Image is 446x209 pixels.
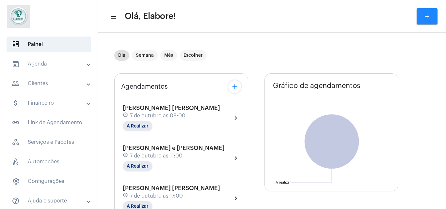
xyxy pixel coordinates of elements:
mat-expansion-panel-header: sidenav iconAgenda [4,56,98,72]
mat-icon: sidenav icon [12,99,20,107]
span: 7 de outubro às 17:00 [130,193,183,199]
mat-icon: sidenav icon [110,13,116,21]
mat-chip: Escolher [180,50,207,61]
mat-panel-title: Financeiro [12,99,87,107]
mat-expansion-panel-header: sidenav iconClientes [4,76,98,91]
span: [PERSON_NAME] [PERSON_NAME] [123,105,220,111]
span: [PERSON_NAME] e [PERSON_NAME] [123,145,225,151]
mat-icon: sidenav icon [12,60,20,68]
span: Painel [7,37,91,52]
span: [PERSON_NAME] [PERSON_NAME] [123,185,220,191]
span: Serviços e Pacotes [7,134,91,150]
span: Link de Agendamento [7,115,91,130]
span: sidenav icon [12,138,20,146]
mat-chip: A Realizar [123,121,152,131]
span: 7 de outubro às 11:00 [130,153,183,159]
span: Gráfico de agendamentos [273,82,360,90]
mat-icon: sidenav icon [12,80,20,87]
span: Automações [7,154,91,170]
img: 4c6856f8-84c7-1050-da6c-cc5081a5dbaf.jpg [5,3,31,29]
mat-icon: schedule [123,112,129,119]
mat-icon: sidenav icon [12,119,20,127]
mat-panel-title: Ajuda e suporte [12,197,87,205]
text: A realizar [276,181,291,184]
mat-icon: schedule [123,152,129,159]
mat-panel-title: Agenda [12,60,87,68]
span: Olá, Elabore! [125,11,176,22]
mat-chip: A Realizar [123,161,152,172]
span: sidenav icon [12,158,20,166]
mat-icon: schedule [123,192,129,200]
span: Agendamentos [121,83,168,90]
mat-icon: chevron_right [232,154,240,162]
mat-icon: sidenav icon [12,197,20,205]
mat-icon: add [423,12,431,20]
mat-chip: Dia [114,50,129,61]
span: 7 de outubro às 08:00 [130,113,185,119]
span: sidenav icon [12,177,20,185]
mat-expansion-panel-header: sidenav iconFinanceiro [4,95,98,111]
mat-expansion-panel-header: sidenav iconAjuda e suporte [4,193,98,209]
mat-icon: chevron_right [232,194,240,202]
mat-chip: Semana [132,50,158,61]
mat-panel-title: Clientes [12,80,87,87]
mat-chip: Mês [160,50,177,61]
span: sidenav icon [12,40,20,48]
mat-icon: add [231,83,239,91]
span: Configurações [7,173,91,189]
mat-icon: chevron_right [232,114,240,122]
